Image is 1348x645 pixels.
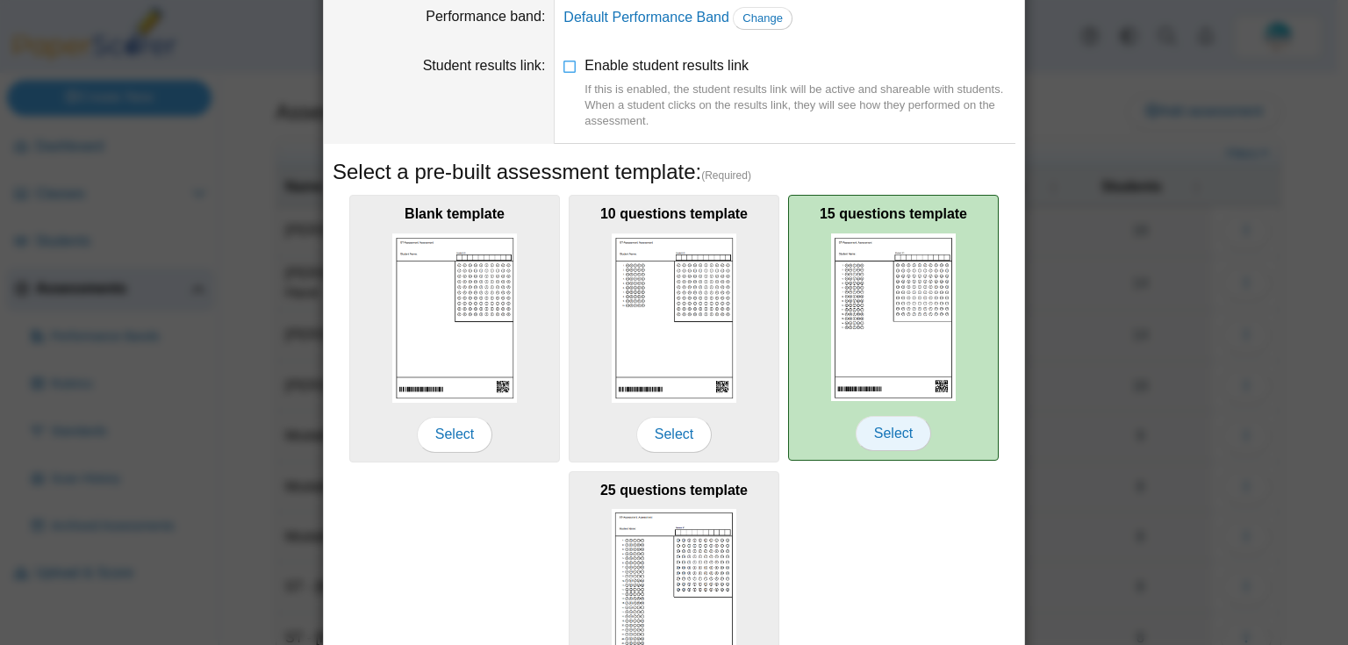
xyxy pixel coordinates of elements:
b: 10 questions template [600,206,748,221]
label: Student results link [423,58,546,73]
b: 25 questions template [600,483,748,498]
span: Select [417,417,492,452]
div: If this is enabled, the student results link will be active and shareable with students. When a s... [584,82,1015,130]
span: Enable student results link [584,58,1015,129]
img: scan_sheet_15_questions.png [831,233,956,402]
b: 15 questions template [820,206,967,221]
img: scan_sheet_10_questions.png [612,233,736,403]
img: scan_sheet_blank.png [392,233,517,403]
span: Select [636,417,712,452]
b: Blank template [405,206,505,221]
span: Change [742,11,783,25]
span: (Required) [701,168,751,183]
span: Select [856,416,931,451]
a: Default Performance Band [563,10,729,25]
a: Change [733,7,792,30]
h5: Select a pre-built assessment template: [333,157,1015,187]
label: Performance band [426,9,545,24]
